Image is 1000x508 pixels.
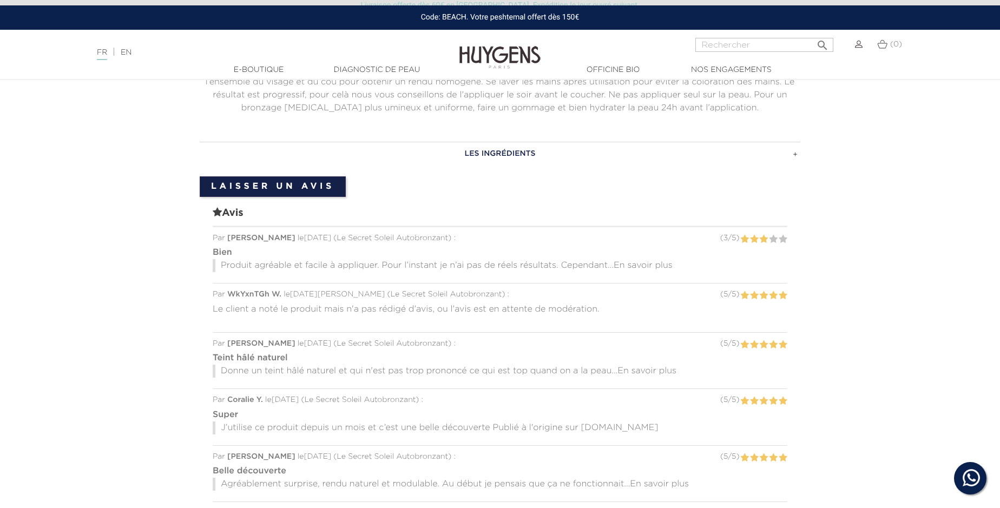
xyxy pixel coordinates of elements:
label: 2 [749,233,759,246]
label: 3 [759,451,768,465]
span: Le Secret Soleil Autobronzant [304,396,416,404]
label: 5 [778,289,787,302]
label: 3 [759,394,768,408]
label: 5 [778,394,787,408]
label: 3 [759,233,768,246]
strong: Teint hâlé naturel [213,354,288,362]
p: Mélanger 4 à 6 gouttes dans votre crème hydratante, selon l’intensité du hale que vous souhaitez ... [200,63,800,115]
a: Officine Bio [559,64,667,76]
label: 4 [769,233,778,246]
img: Huygens [459,29,541,70]
span: 5 [732,234,736,242]
span: 5 [732,396,736,404]
label: 4 [769,451,778,465]
span: Le Secret Soleil Autobronzant [337,340,448,347]
span: 5 [723,453,728,460]
span: Le Secret Soleil Autobronzant [337,453,448,460]
label: 2 [749,338,759,352]
i:  [816,36,829,49]
label: 1 [740,451,749,465]
div: | [91,46,409,59]
div: ( / ) [720,451,739,463]
strong: Belle découverte [213,467,286,476]
span: En savoir plus [617,367,676,375]
label: 1 [740,394,749,408]
div: ( / ) [720,338,739,349]
label: 3 [759,338,768,352]
a: Laisser un avis [200,176,346,197]
label: 2 [749,289,759,302]
span: WkYxnTGh W. [227,291,281,298]
label: 5 [778,451,787,465]
div: Par le [DATE][PERSON_NAME] ( ) : [213,289,787,300]
span: 5 [732,453,736,460]
span: 3 [723,234,728,242]
label: 1 [740,233,749,246]
label: 5 [778,233,787,246]
label: 4 [769,338,778,352]
span: 5 [723,291,728,298]
div: ( / ) [720,233,740,244]
div: Par le [DATE] ( ) : [213,233,787,244]
span: Coralie Y. [227,396,263,404]
div: ( / ) [720,394,739,406]
span: Le Secret Soleil Autobronzant [391,291,502,298]
span: 5 [723,396,728,404]
label: 4 [769,289,778,302]
p: Produit agréable et facile à appliquer. Pour l’instant je n’ai pas de réels résultats. Cependant... [213,259,787,272]
span: 5 [723,340,728,347]
span: [PERSON_NAME] [227,340,295,347]
div: Le client a noté le produit mais n'a pas rédigé d'avis, ou l'avis est en attente de modération. [213,300,787,324]
span: En savoir plus [614,261,673,270]
span: 5 [732,340,736,347]
span: [PERSON_NAME] [227,453,295,460]
span: Le Secret Soleil Autobronzant [337,234,448,242]
a: EN [121,49,131,56]
label: 4 [769,394,778,408]
a: Nos engagements [677,64,785,76]
p: Donne un teint hâlé naturel et qui n'est pas trop prononcé ce qui est top quand on a la peau... [213,365,787,378]
span: 5 [732,291,736,298]
span: (0) [890,41,902,48]
label: 1 [740,289,749,302]
label: 1 [740,338,749,352]
span: [PERSON_NAME] [227,234,295,242]
div: Par le [DATE] ( ) : [213,338,787,349]
a: Diagnostic de peau [323,64,431,76]
div: ( / ) [720,289,739,300]
button:  [813,35,832,49]
a: LES INGRÉDIENTS [200,142,800,166]
label: 2 [749,394,759,408]
p: Agréablement surprise, rendu naturel et modulable. Au début je pensais que ça ne fonctionnait... [213,478,787,491]
label: 5 [778,338,787,352]
label: 2 [749,451,759,465]
strong: Super [213,411,238,419]
span: Avis [213,206,787,227]
div: Par le [DATE] ( ) : [213,451,787,463]
a: E-Boutique [205,64,313,76]
strong: Bien [213,248,232,257]
input: Rechercher [695,38,833,52]
p: J’utilise ce produit depuis un mois et c’est une belle découverte Publié à l'origine sur [DOMAIN_... [213,421,787,434]
a: FR [97,49,107,60]
label: 3 [759,289,768,302]
div: Par le [DATE] ( ) : [213,394,787,406]
span: En savoir plus [630,480,689,489]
